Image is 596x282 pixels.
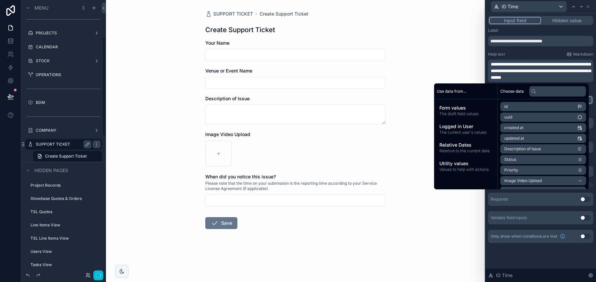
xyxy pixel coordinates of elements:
[45,154,87,159] span: Create Support Ticket
[437,89,466,94] span: Use data from...
[439,167,492,172] span: Values to help with actions
[439,105,492,111] span: Form values
[205,96,250,101] span: Description of Issue
[30,262,101,267] label: Tasks View
[205,40,229,46] span: Your Name
[491,1,567,12] button: ID Time
[489,17,541,24] button: Input field
[213,11,253,17] span: SUPPORT TICKET
[30,209,101,214] label: TSL Quotes
[488,60,593,82] div: scrollable content
[34,167,68,174] span: Hidden pages
[36,58,91,64] label: STOCK
[205,217,237,229] button: Save
[36,142,89,147] label: SUPPORT TICKET
[30,249,101,254] label: Users View
[439,148,492,154] span: Relative to the current date
[205,131,250,137] span: Image Video Upload
[36,44,101,50] label: CALENDAR
[491,197,508,202] div: Required
[567,52,593,57] a: Markdown
[30,196,101,201] label: Showbase Quotes & Orders
[36,100,101,105] label: BDM
[30,183,101,188] label: Project Records
[205,181,385,191] span: Please note that the time on your submission is the reporting time according to your Service Lice...
[439,142,492,148] span: Relative Dates
[488,52,505,57] label: Help text
[205,174,276,179] span: When did you notice this issue?
[205,11,253,17] a: SUPPORT TICKET
[36,30,91,36] label: PROJECTS
[496,272,513,279] span: ID Time
[260,11,308,17] a: Create Support Ticket
[439,123,492,130] span: Logged in User
[439,160,492,167] span: Utility values
[30,236,101,241] label: TSL Line Items View
[36,128,91,133] label: COMPANY
[502,3,518,10] span: ID Time
[488,28,498,33] label: Label
[500,89,524,94] span: Choose data
[573,52,593,57] span: Markdown
[439,111,492,117] span: The draft field values
[491,234,557,239] span: Only show when conditions are met
[541,17,592,24] button: Hidden value
[34,5,48,11] span: Menu
[491,215,527,220] div: Validate field inputs
[36,72,101,77] label: OPERATIONS
[439,130,492,135] span: The current user's values
[30,222,101,228] label: Line Items View
[33,151,102,162] a: Create Support Ticket
[205,68,252,73] span: Venue or Event Name
[205,25,275,34] h1: Create Support Ticket
[434,99,497,177] div: scrollable content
